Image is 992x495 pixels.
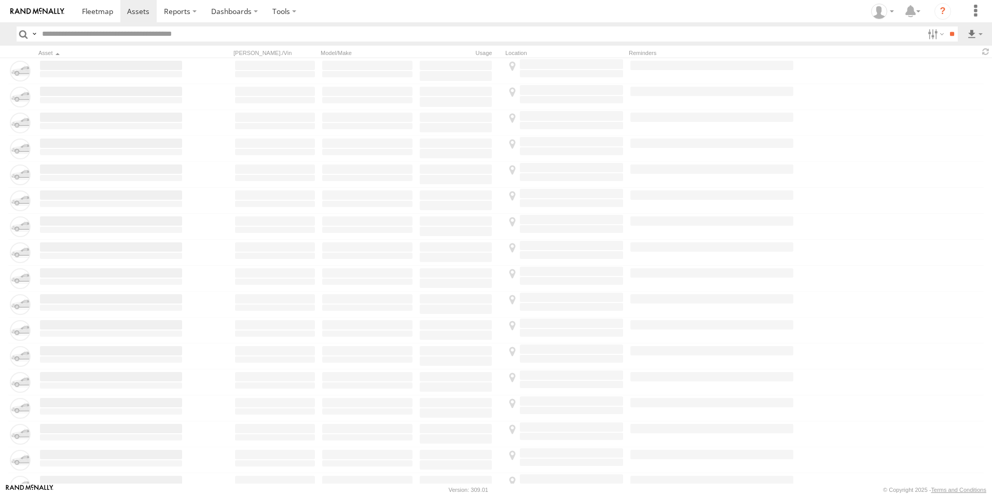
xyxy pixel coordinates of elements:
[505,49,625,57] div: Location
[931,487,986,493] a: Terms and Conditions
[321,49,414,57] div: Model/Make
[934,3,951,20] i: ?
[966,26,984,42] label: Export results as...
[883,487,986,493] div: © Copyright 2025 -
[6,485,53,495] a: Visit our Website
[924,26,946,42] label: Search Filter Options
[418,49,501,57] div: Usage
[30,26,38,42] label: Search Query
[449,487,488,493] div: Version: 309.01
[980,47,992,57] span: Refresh
[233,49,316,57] div: [PERSON_NAME]./Vin
[629,49,795,57] div: Reminders
[867,4,898,19] div: Jay Hammerstrom
[10,8,64,15] img: rand-logo.svg
[38,49,184,57] div: Click to Sort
